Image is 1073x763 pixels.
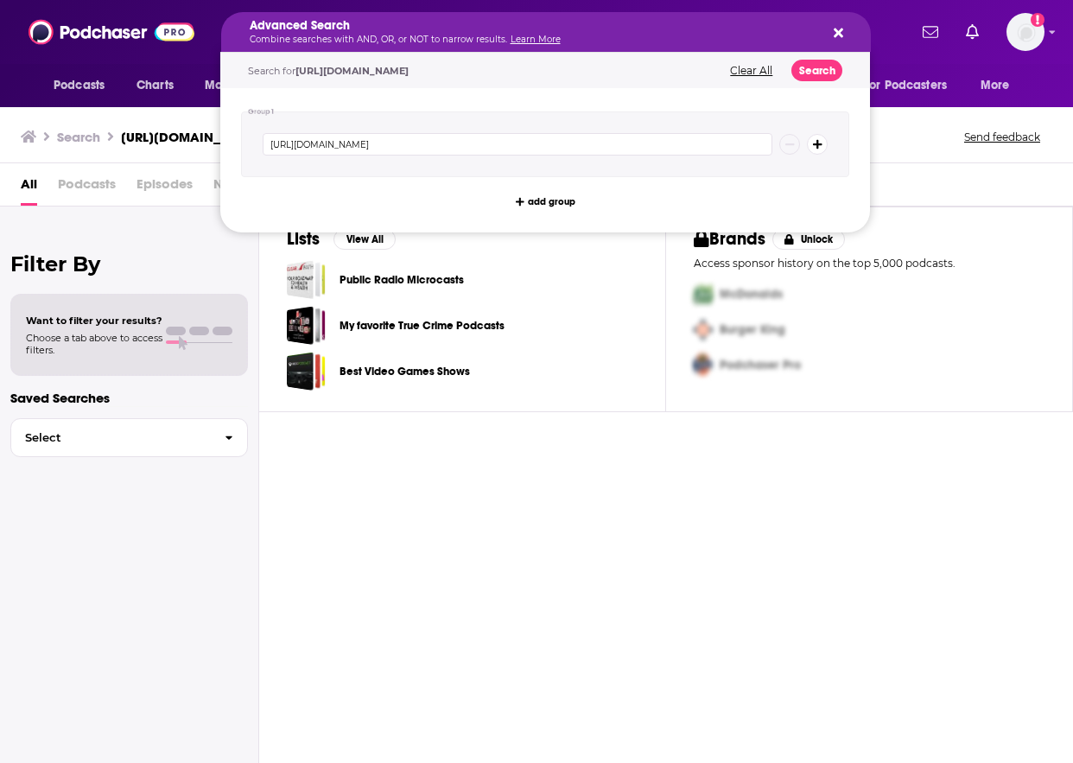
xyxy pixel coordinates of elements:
[193,69,289,102] button: open menu
[137,73,174,98] span: Charts
[687,347,720,383] img: Third Pro Logo
[981,73,1010,98] span: More
[959,17,986,47] a: Show notifications dropdown
[1006,13,1044,51] button: Show profile menu
[10,251,248,277] h2: Filter By
[287,228,320,250] h2: Lists
[287,260,326,299] a: Public Radio Microcasts
[720,322,785,337] span: Burger King
[720,358,801,372] span: Podchaser Pro
[1006,13,1044,51] img: User Profile
[1031,13,1044,27] svg: Add a profile image
[916,17,945,47] a: Show notifications dropdown
[694,228,765,250] h2: Brands
[26,332,162,356] span: Choose a tab above to access filters.
[250,20,815,32] h5: Advanced Search
[864,73,947,98] span: For Podcasters
[263,133,772,156] input: Type a keyword or phrase...
[340,270,464,289] a: Public Radio Microcasts
[205,73,266,98] span: Monitoring
[11,432,211,443] span: Select
[968,69,1032,102] button: open menu
[1006,13,1044,51] span: Logged in as patiencebaldacci
[340,316,505,335] a: My favorite True Crime Podcasts
[511,34,561,45] a: Learn More
[58,170,116,206] span: Podcasts
[26,315,162,327] span: Want to filter your results?
[687,312,720,347] img: Second Pro Logo
[720,287,783,302] span: McDonalds
[137,170,193,206] span: Episodes
[213,170,271,206] span: Networks
[287,228,396,250] a: ListsView All
[772,229,846,250] button: Unlock
[54,73,105,98] span: Podcasts
[10,418,248,457] button: Select
[57,129,100,145] h3: Search
[250,35,815,44] p: Combine searches with AND, OR, or NOT to narrow results.
[511,191,581,212] button: add group
[687,277,720,312] img: First Pro Logo
[29,16,194,48] img: Podchaser - Follow, Share and Rate Podcasts
[121,129,263,145] h3: [URL][DOMAIN_NAME]
[340,362,470,381] a: Best Video Games Shows
[959,130,1045,144] button: Send feedback
[694,257,1044,270] p: Access sponsor history on the top 5,000 podcasts.
[333,229,396,250] button: View All
[125,69,184,102] a: Charts
[791,60,842,81] button: Search
[853,69,972,102] button: open menu
[287,352,326,391] a: Best Video Games Shows
[10,390,248,406] p: Saved Searches
[238,12,887,52] div: Search podcasts, credits, & more...
[287,306,326,345] a: My favorite True Crime Podcasts
[248,108,275,116] h4: Group 1
[295,65,409,77] span: [URL][DOMAIN_NAME]
[248,65,409,77] span: Search for
[528,197,575,207] span: add group
[725,65,778,77] button: Clear All
[21,170,37,206] a: All
[41,69,127,102] button: open menu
